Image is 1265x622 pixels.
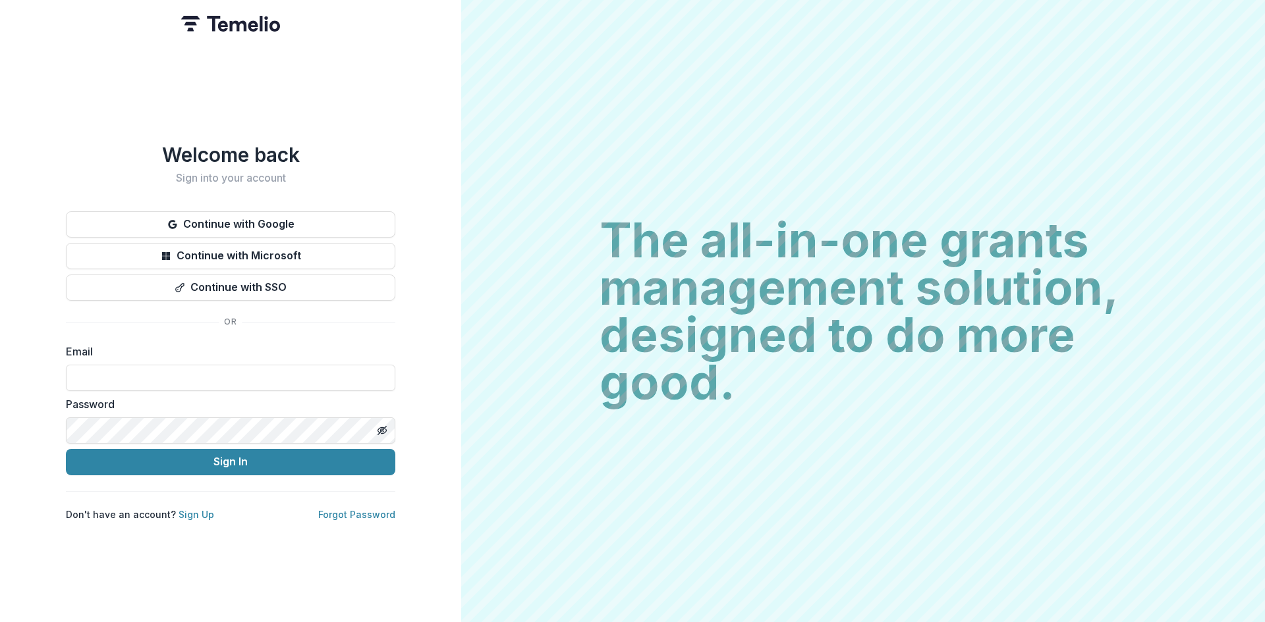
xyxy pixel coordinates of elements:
p: Don't have an account? [66,507,214,521]
button: Toggle password visibility [372,420,393,441]
label: Password [66,396,387,412]
label: Email [66,344,387,359]
h2: Sign into your account [66,172,395,184]
button: Continue with SSO [66,274,395,301]
button: Continue with Microsoft [66,243,395,269]
img: Temelio [181,16,280,32]
h1: Welcome back [66,143,395,167]
button: Continue with Google [66,211,395,238]
a: Forgot Password [318,509,395,520]
button: Sign In [66,449,395,475]
a: Sign Up [179,509,214,520]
